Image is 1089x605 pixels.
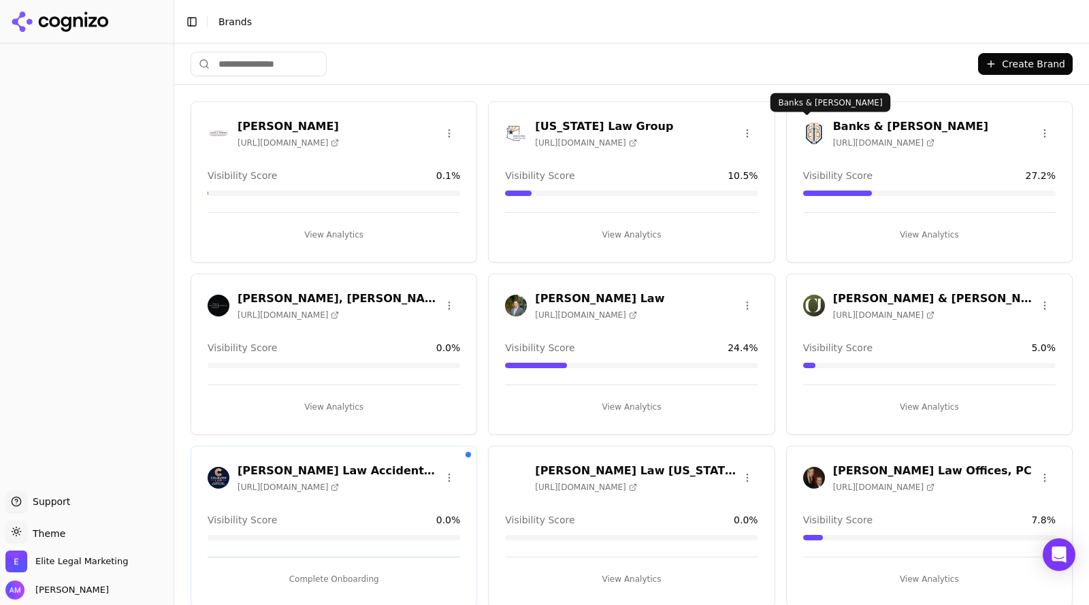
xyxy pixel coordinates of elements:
[803,467,825,489] img: Crossman Law Offices, PC
[218,16,252,27] span: Brands
[208,224,460,246] button: View Analytics
[833,118,988,135] h3: Banks & [PERSON_NAME]
[5,551,128,572] button: Open organization switcher
[208,122,229,144] img: Aaron Herbert
[208,568,460,590] button: Complete Onboarding
[1043,538,1075,571] div: Open Intercom Messenger
[833,291,1034,307] h3: [PERSON_NAME] & [PERSON_NAME]
[238,118,339,135] h3: [PERSON_NAME]
[728,169,758,182] span: 10.5 %
[436,169,461,182] span: 0.1 %
[1031,341,1056,355] span: 5.0 %
[5,581,109,600] button: Open user button
[978,53,1073,75] button: Create Brand
[208,396,460,418] button: View Analytics
[535,291,664,307] h3: [PERSON_NAME] Law
[1031,513,1056,527] span: 7.8 %
[535,463,736,479] h3: [PERSON_NAME] Law [US_STATE] [MEDICAL_DATA]
[728,341,758,355] span: 24.4 %
[535,137,636,148] span: [URL][DOMAIN_NAME]
[803,513,873,527] span: Visibility Score
[803,169,873,182] span: Visibility Score
[208,341,277,355] span: Visibility Score
[505,122,527,144] img: Arizona Law Group
[27,528,65,539] span: Theme
[238,310,339,321] span: [URL][DOMAIN_NAME]
[505,224,758,246] button: View Analytics
[833,482,934,493] span: [URL][DOMAIN_NAME]
[238,291,438,307] h3: [PERSON_NAME], [PERSON_NAME] & [PERSON_NAME] Law Office
[238,463,438,479] h3: [PERSON_NAME] Law Accident & Injury Lawyers
[208,295,229,316] img: Bishop, Del Vecchio & Beeks Law Office
[208,513,277,527] span: Visibility Score
[505,467,527,489] img: Colburn Law Washington Dog Bite
[779,97,883,108] p: Banks & [PERSON_NAME]
[505,396,758,418] button: View Analytics
[803,341,873,355] span: Visibility Score
[535,118,673,135] h3: [US_STATE] Law Group
[734,513,758,527] span: 0.0 %
[436,341,461,355] span: 0.0 %
[505,513,574,527] span: Visibility Score
[833,137,934,148] span: [URL][DOMAIN_NAME]
[208,169,277,182] span: Visibility Score
[803,295,825,316] img: Cohen & Jaffe
[208,467,229,489] img: Colburn Law Accident & Injury Lawyers
[803,122,825,144] img: Banks & Brower
[535,310,636,321] span: [URL][DOMAIN_NAME]
[5,551,27,572] img: Elite Legal Marketing
[5,581,25,600] img: Alex Morris
[238,137,339,148] span: [URL][DOMAIN_NAME]
[30,584,109,596] span: [PERSON_NAME]
[505,341,574,355] span: Visibility Score
[833,463,1032,479] h3: [PERSON_NAME] Law Offices, PC
[27,495,70,508] span: Support
[833,310,934,321] span: [URL][DOMAIN_NAME]
[218,15,1051,29] nav: breadcrumb
[505,295,527,316] img: Cannon Law
[35,555,128,568] span: Elite Legal Marketing
[535,482,636,493] span: [URL][DOMAIN_NAME]
[803,224,1056,246] button: View Analytics
[505,568,758,590] button: View Analytics
[436,513,461,527] span: 0.0 %
[505,169,574,182] span: Visibility Score
[803,568,1056,590] button: View Analytics
[803,396,1056,418] button: View Analytics
[1026,169,1056,182] span: 27.2 %
[238,482,339,493] span: [URL][DOMAIN_NAME]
